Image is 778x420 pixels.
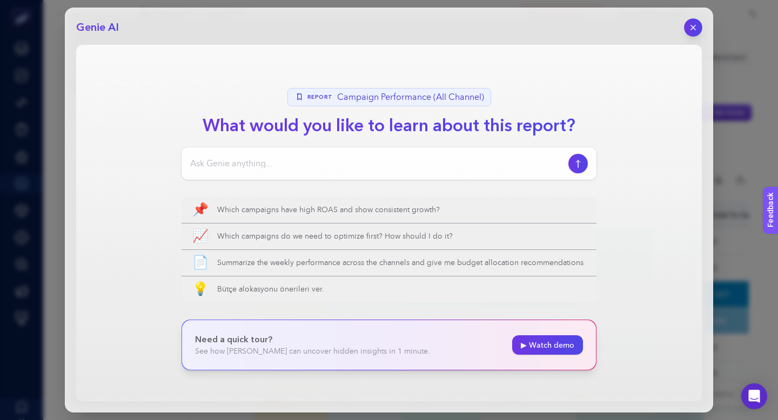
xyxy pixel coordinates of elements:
p: See how [PERSON_NAME] can uncover hidden insights in 1 minute. [195,346,430,357]
span: 💡 [192,283,209,296]
p: Need a quick tour? [195,333,430,346]
button: 📈Which campaigns do we need to optimize first? How should I do it? [182,223,596,249]
h2: Genie AI [76,20,119,35]
span: Summarize the weekly performance across the channels and give me budget allocation recommendations [217,258,586,268]
div: Open Intercom Messenger [741,383,767,409]
span: 📌 [192,204,209,216]
span: Which campaigns have high ROAS and show consistent growth? [217,205,586,215]
span: Which campaigns do we need to optimize first? How should I do it? [217,231,586,242]
button: 📌Which campaigns have high ROAS and show consistent growth? [182,197,596,223]
span: Campaign Performance (All Channel) [337,91,484,104]
input: Ask Genie anything... [190,157,564,170]
span: Bütçe alokasyonu önerileri ver. [217,284,586,295]
span: 📈 [192,230,209,243]
h1: What would you like to learn about this report? [194,113,584,139]
span: 📄 [192,256,209,269]
button: 📄Summarize the weekly performance across the channels and give me budget allocation recommendations [182,250,596,276]
span: Feedback [6,3,41,12]
a: ▶ Watch demo [512,335,583,355]
button: 💡Bütçe alokasyonu önerileri ver. [182,276,596,302]
span: Report [307,93,333,101]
